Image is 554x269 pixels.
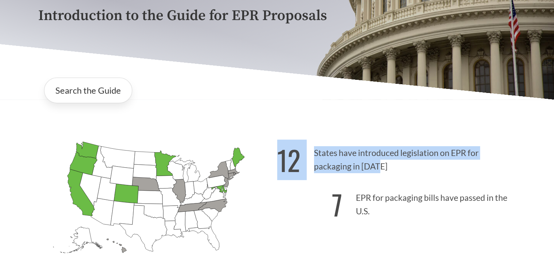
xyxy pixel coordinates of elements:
[44,78,132,103] a: Search the Guide
[332,184,342,225] strong: 7
[277,180,516,225] p: EPR for packaging bills have passed in the U.S.
[277,135,516,180] p: States have introduced legislation on EPR for packaging in [DATE]
[277,140,300,180] strong: 12
[38,8,516,24] p: Introduction to the Guide for EPR Proposals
